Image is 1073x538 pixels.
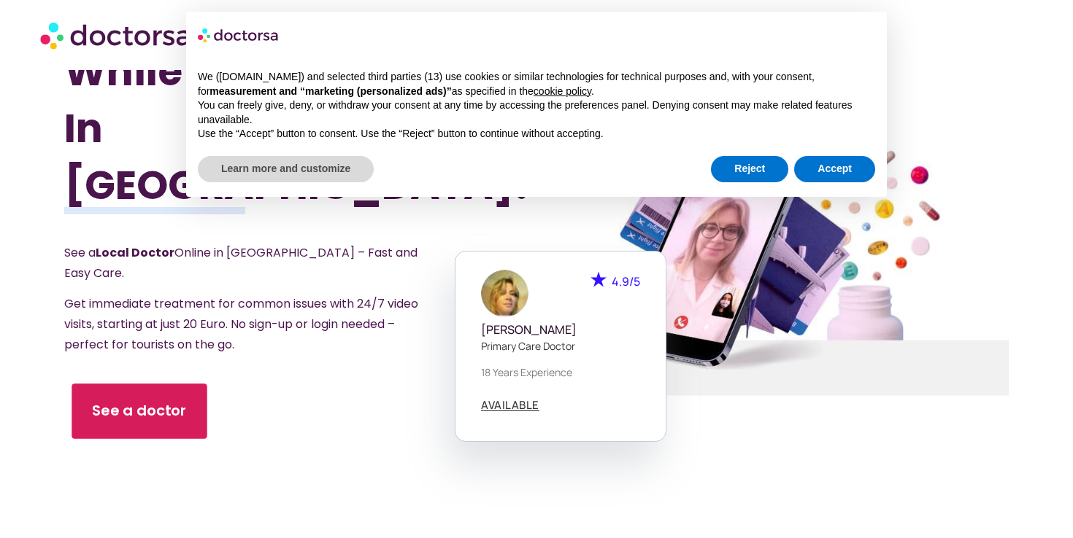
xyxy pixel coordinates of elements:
span: 4.9/5 [612,273,640,289]
p: You can freely give, deny, or withdraw your consent at any time by accessing the preferences pane... [198,98,875,127]
strong: Local Doctor [96,244,174,261]
span: Get immediate treatment for common issues with 24/7 video visits, starting at just 20 Euro. No si... [64,295,418,353]
a: cookie policy [534,85,591,97]
span: See a Online in [GEOGRAPHIC_DATA] – Fast and Easy Care. [64,244,418,281]
p: 18 years experience [481,364,640,380]
img: logo [198,23,280,47]
button: Learn more and customize [198,156,374,182]
h5: [PERSON_NAME] [481,323,640,337]
a: See a doctor [72,383,207,439]
button: Accept [794,156,875,182]
p: We ([DOMAIN_NAME]) and selected third parties (13) use cookies or similar technologies for techni... [198,70,875,98]
span: See a doctor [92,400,187,421]
button: Reject [711,156,788,182]
strong: measurement and “marketing (personalized ads)” [209,85,451,97]
p: Primary care doctor [481,338,640,354]
a: AVAILABLE [481,399,539,411]
p: Use the “Accept” button to consent. Use the “Reject” button to continue without accepting. [198,127,875,141]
